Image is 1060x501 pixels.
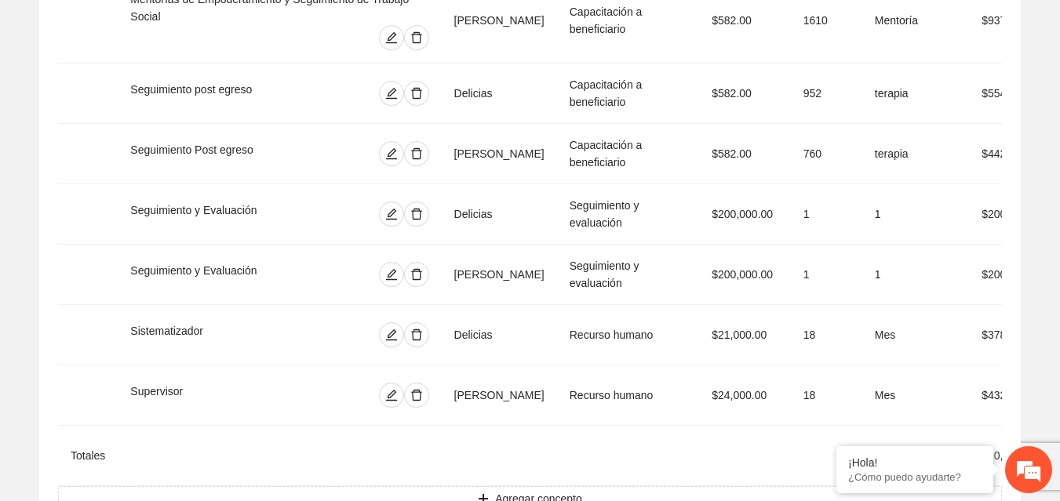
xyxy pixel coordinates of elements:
td: 1 [791,245,862,305]
button: edit [379,81,404,106]
td: Delicias [442,184,557,245]
button: edit [379,201,404,227]
button: delete [404,201,429,227]
td: [PERSON_NAME] [442,245,557,305]
td: 18 [791,305,862,365]
span: delete [405,147,428,160]
div: Sistematizador [130,322,290,347]
span: delete [405,208,428,220]
td: Capacitación a beneficiario [557,124,700,184]
div: Seguimiento Post egreso [130,141,315,166]
div: Chatee con nosotros ahora [82,80,264,100]
td: Mes [862,365,969,426]
td: 760 [791,124,862,184]
p: ¿Cómo puedo ayudarte? [848,471,982,483]
button: edit [379,25,404,50]
button: delete [404,262,429,287]
td: 1 [862,245,969,305]
button: edit [379,322,404,347]
button: edit [379,141,404,166]
span: delete [405,268,428,281]
td: 1 [862,184,969,245]
div: Supervisor [130,383,281,408]
button: delete [404,141,429,166]
span: edit [380,147,403,160]
td: $21,000.00 [699,305,790,365]
td: $200,000.00 [699,184,790,245]
div: Seguimiento y Evaluación [130,201,318,227]
td: terapia [862,124,969,184]
td: $582.00 [699,64,790,124]
span: delete [405,329,428,341]
span: delete [405,389,428,401]
td: Mes [862,305,969,365]
td: [PERSON_NAME] [442,365,557,426]
span: edit [380,31,403,44]
div: Seguimiento post egreso [130,81,315,106]
div: ¡Hola! [848,456,982,469]
span: edit [380,389,403,401]
td: 18 [791,365,862,426]
textarea: Escriba su mensaje y pulse “Intro” [8,334,299,389]
td: 1 [791,184,862,245]
span: edit [380,87,403,100]
td: $582.00 [699,124,790,184]
div: Minimizar ventana de chat en vivo [257,8,295,45]
button: delete [404,322,429,347]
button: delete [404,25,429,50]
button: delete [404,81,429,106]
div: Seguimiento y Evaluación [130,262,318,287]
span: delete [405,31,428,44]
td: 952 [791,64,862,124]
td: Seguimiento y evaluación [557,184,700,245]
td: Capacitación a beneficiario [557,64,700,124]
span: edit [380,208,403,220]
td: Seguimiento y evaluación [557,245,700,305]
td: Recurso humano [557,305,700,365]
span: edit [380,329,403,341]
td: Delicias [442,305,557,365]
td: [PERSON_NAME] [442,124,557,184]
td: Recurso humano [557,365,700,426]
td: $200,000.00 [699,245,790,305]
span: edit [380,268,403,281]
td: Totales [58,426,118,486]
td: terapia [862,64,969,124]
button: delete [404,383,429,408]
span: Estamos en línea. [91,162,217,321]
td: Delicias [442,64,557,124]
span: delete [405,87,428,100]
button: edit [379,262,404,287]
button: edit [379,383,404,408]
td: $24,000.00 [699,365,790,426]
